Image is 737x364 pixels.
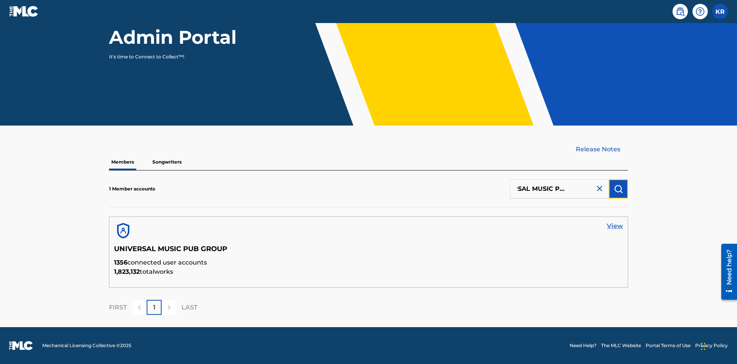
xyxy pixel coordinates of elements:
[646,342,691,349] a: Portal Terms of Use
[695,342,728,349] a: Privacy Policy
[109,53,242,60] p: It's time to Connect to Collect™!
[9,341,33,350] img: logo
[114,267,623,276] p: total works
[692,4,708,19] div: Help
[150,154,184,170] p: Songwriters
[114,222,132,240] img: account
[676,7,685,16] img: search
[716,241,737,304] iframe: Resource Center
[109,185,155,192] p: 1 Member accounts
[607,222,623,231] a: View
[9,6,39,17] img: MLC Logo
[696,7,705,16] img: help
[114,259,127,266] span: 1356
[576,145,628,154] a: Release Notes
[601,342,641,349] a: The MLC Website
[595,184,604,193] img: close
[699,327,737,364] iframe: Chat Widget
[153,303,155,312] p: 1
[109,303,127,312] p: FIRST
[109,154,136,170] p: Members
[701,335,706,358] div: Drag
[510,179,609,199] input: Search Members
[673,4,688,19] a: Public Search
[614,184,623,194] img: Search Works
[114,268,140,275] span: 1,823,132
[114,245,623,258] h5: UNIVERSAL MUSIC PUB GROUP
[570,342,597,349] a: Need Help?
[182,303,197,312] p: LAST
[42,342,131,349] span: Mechanical Licensing Collective © 2025
[712,4,728,19] div: User Menu
[114,258,623,267] p: connected user accounts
